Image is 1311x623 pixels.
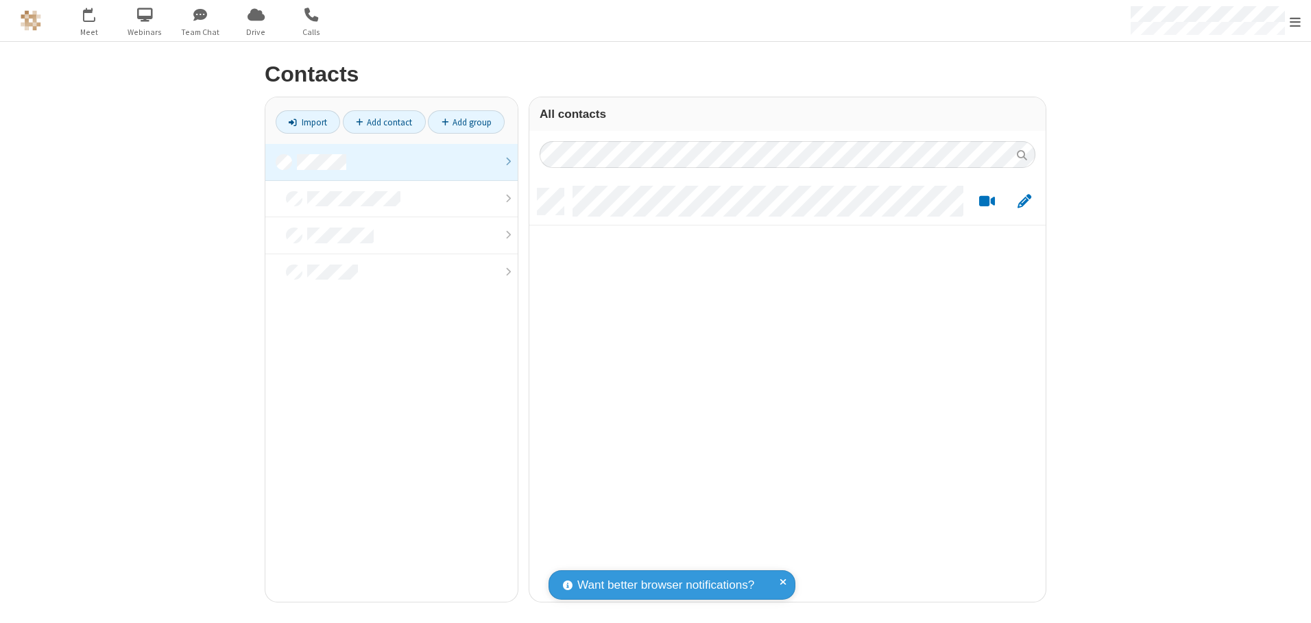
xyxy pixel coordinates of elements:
a: Import [276,110,340,134]
span: Calls [286,26,337,38]
span: Meet [64,26,115,38]
span: Drive [230,26,282,38]
h3: All contacts [540,108,1035,121]
span: Webinars [119,26,171,38]
span: Team Chat [175,26,226,38]
a: Add group [428,110,505,134]
div: grid [529,178,1046,602]
span: Want better browser notifications? [577,576,754,594]
a: Add contact [343,110,426,134]
div: 1 [93,8,101,18]
h2: Contacts [265,62,1046,86]
button: Start a video meeting [974,193,1000,210]
button: Edit [1011,193,1037,210]
img: QA Selenium DO NOT DELETE OR CHANGE [21,10,41,31]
